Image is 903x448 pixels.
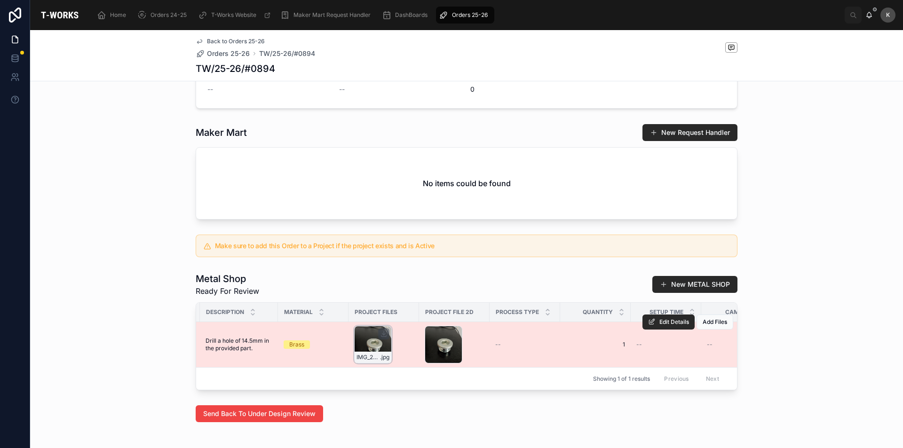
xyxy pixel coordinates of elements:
[356,354,380,361] span: IMG_20250909_102047
[196,126,247,139] h1: Maker Mart
[659,318,689,326] span: Edit Details
[38,8,82,23] img: App logo
[707,341,713,348] span: --
[642,314,695,330] button: Edit Details
[215,243,729,249] h5: Make sure to add this Order to a Project if the project exists and is Active
[436,7,494,24] a: Orders 25-26
[94,7,133,24] a: Home
[566,341,625,348] span: 1
[452,11,488,19] span: Orders 25-26
[496,308,539,316] span: Process Type
[196,38,265,45] a: Back to Orders 25-26
[150,11,187,19] span: Orders 24-25
[206,308,244,316] span: Description
[284,308,313,316] span: Material
[642,124,737,141] button: New Request Handler
[207,85,213,94] span: --
[697,314,733,330] button: Add Files
[206,337,272,352] span: Drill a hole of 14.5mm in the provided part.
[495,341,501,348] span: --
[110,11,126,19] span: Home
[339,85,345,94] span: --
[89,5,845,25] div: scrollable content
[203,409,316,418] span: Send Back To Under Design Review
[196,62,275,75] h1: TW/25-26/#0894
[583,308,613,316] span: Quantity
[195,7,276,24] a: T-Works Website
[277,7,377,24] a: Maker Mart Request Handler
[207,38,265,45] span: Back to Orders 25-26
[593,375,650,383] span: Showing 1 of 1 results
[293,11,371,19] span: Maker Mart Request Handler
[470,85,594,94] span: 0
[355,308,397,316] span: Project Files
[207,49,250,58] span: Orders 25-26
[886,11,890,19] span: K
[425,308,474,316] span: Project File 2D
[196,285,259,297] span: Ready For Review
[135,7,193,24] a: Orders 24-25
[259,49,315,58] a: TW/25-26/#0894
[423,178,511,189] h2: No items could be found
[703,318,727,326] span: Add Files
[380,354,389,361] span: .jpg
[395,11,428,19] span: DashBoards
[196,49,250,58] a: Orders 25-26
[289,340,304,349] div: Brass
[196,405,323,422] button: Send Back To Under Design Review
[636,341,642,348] span: --
[196,272,259,285] h1: Metal Shop
[652,276,737,293] button: New METAL SHOP
[379,7,434,24] a: DashBoards
[211,11,256,19] span: T-Works Website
